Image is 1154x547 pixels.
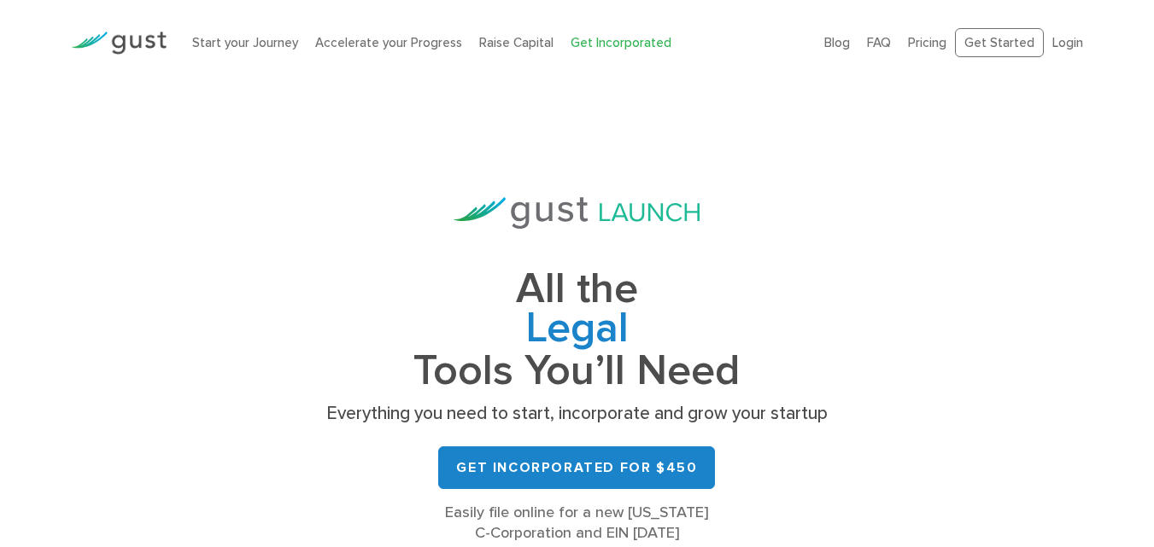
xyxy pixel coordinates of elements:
div: Easily file online for a new [US_STATE] C-Corporation and EIN [DATE] [320,503,833,544]
a: FAQ [867,35,891,50]
a: Login [1052,35,1083,50]
a: Get Incorporated for $450 [438,446,715,489]
a: Start your Journey [192,35,298,50]
h1: All the Tools You’ll Need [320,270,833,390]
a: Accelerate your Progress [315,35,462,50]
img: Gust Logo [71,32,167,55]
a: Raise Capital [479,35,554,50]
span: Legal [320,309,833,352]
a: Blog [824,35,850,50]
a: Get Started [955,28,1044,58]
p: Everything you need to start, incorporate and grow your startup [320,402,833,426]
img: Gust Launch Logo [454,197,700,229]
a: Get Incorporated [571,35,671,50]
a: Pricing [908,35,946,50]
